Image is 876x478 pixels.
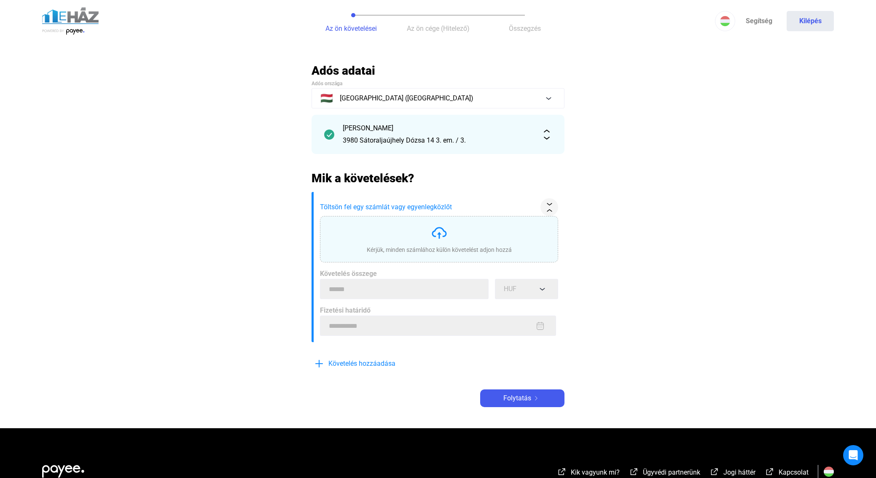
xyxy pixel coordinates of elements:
img: white-payee-white-dot.svg [42,460,84,478]
span: 🇭🇺 [320,93,333,103]
button: collapse [540,198,558,216]
img: upload-cloud [431,224,448,241]
span: Az ön cége (Hitelező) [407,24,470,32]
img: checkmark-darker-green-circle [324,130,334,140]
h2: Mik a követelések? [312,171,564,186]
button: Kilépés [787,11,834,31]
button: Folytatásarrow-right-white [480,389,564,407]
span: Kapcsolat [779,468,809,476]
span: Az ön követelései [325,24,377,32]
span: Adós országa [312,81,342,86]
button: HUF [495,279,558,299]
div: 3980 Sátoraljaújhely Dózsa 14 3. em. / 3. [343,135,533,146]
a: Segítség [735,11,782,31]
img: HU [720,16,730,26]
span: Töltsön fel egy számlát vagy egyenlegközlőt [320,202,537,212]
a: external-link-whiteJogi háttér [709,470,755,478]
img: arrow-right-white [531,396,541,400]
span: HUF [504,285,516,293]
span: Ügyvédi partnerünk [643,468,700,476]
img: HU.svg [824,467,834,477]
a: external-link-whiteÜgyvédi partnerünk [629,470,700,478]
img: expand [542,130,552,140]
span: Követelés összege [320,270,377,278]
img: collapse [545,203,554,212]
img: external-link-white [629,467,639,476]
div: Kérjük, minden számlához külön követelést adjon hozzá [367,246,512,254]
div: Open Intercom Messenger [843,445,863,465]
img: disabled-calendar [536,321,545,330]
button: disabled-calendar [535,321,545,331]
div: [PERSON_NAME] [343,123,533,133]
h2: Adós adatai [312,63,564,78]
span: [GEOGRAPHIC_DATA] ([GEOGRAPHIC_DATA]) [340,93,473,103]
img: external-link-white [557,467,567,476]
button: plus-blueKövetelés hozzáadása [312,355,438,373]
img: ehaz-logo [42,7,114,35]
span: Folytatás [503,393,531,403]
span: Fizetési határidő [320,306,371,314]
a: external-link-whiteKik vagyunk mi? [557,470,620,478]
img: plus-blue [314,359,324,369]
button: 🇭🇺[GEOGRAPHIC_DATA] ([GEOGRAPHIC_DATA]) [312,88,564,108]
span: Összegzés [509,24,541,32]
span: Jogi háttér [723,468,755,476]
img: external-link-white [709,467,720,476]
button: HU [715,11,735,31]
img: external-link-white [765,467,775,476]
a: external-link-whiteKapcsolat [765,470,809,478]
span: Követelés hozzáadása [328,359,395,369]
span: Kik vagyunk mi? [571,468,620,476]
